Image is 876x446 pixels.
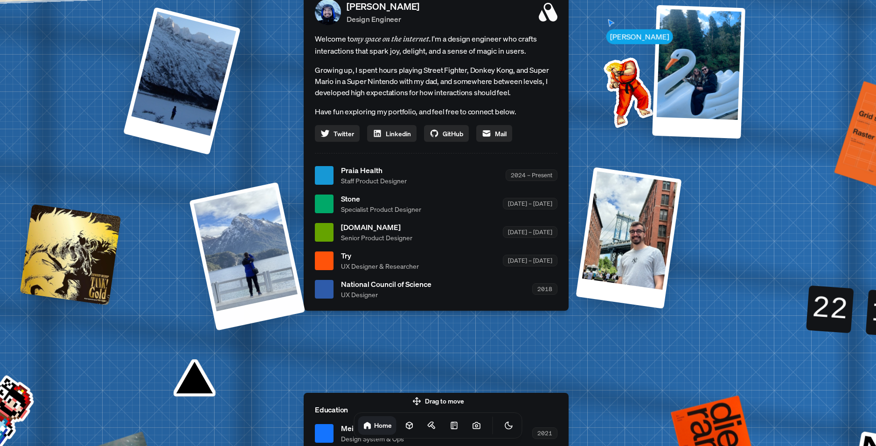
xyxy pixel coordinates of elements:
span: GitHub [443,129,463,139]
p: Design Engineer [347,14,419,25]
span: Mail [495,129,507,139]
a: GitHub [424,125,469,142]
span: Twitter [334,129,354,139]
span: UX Designer & Researcher [341,261,419,271]
a: Linkedin [367,125,417,142]
h1: Home [374,421,392,430]
img: Profile example [579,43,674,138]
span: Welcome to I'm a design engineer who crafts interactions that spark joy, delight, and a sense of ... [315,33,557,57]
span: Staff Product Designer [341,176,407,186]
span: Linkedin [386,129,411,139]
div: [DATE] – [DATE] [503,255,557,266]
a: Twitter [315,125,360,142]
div: [DATE] – [DATE] [503,198,557,209]
p: Education [315,404,557,415]
div: 2021 [532,427,557,439]
a: Mail [476,125,512,142]
p: Have fun exploring my portfolio, and feel free to connect below. [315,105,557,118]
span: UX Designer [341,290,431,300]
em: my space on the internet. [354,34,431,43]
button: Toggle Theme [500,416,518,435]
span: Try [341,250,419,261]
span: Design System & Ops [341,434,404,444]
a: Home [358,416,396,435]
span: [DOMAIN_NAME] [341,222,412,233]
div: 2018 [532,283,557,295]
div: 2024 – Present [506,169,557,181]
div: [DATE] – [DATE] [503,226,557,238]
p: Growing up, I spent hours playing Street Fighter, Donkey Kong, and Super Mario in a Super Nintend... [315,64,557,98]
span: Senior Product Designer [341,233,412,243]
span: Meiuca [341,423,404,434]
span: Praia Health [341,165,407,176]
span: Stone [341,193,421,204]
span: Specialist Product Designer [341,204,421,214]
span: National Council of Science [341,279,431,290]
